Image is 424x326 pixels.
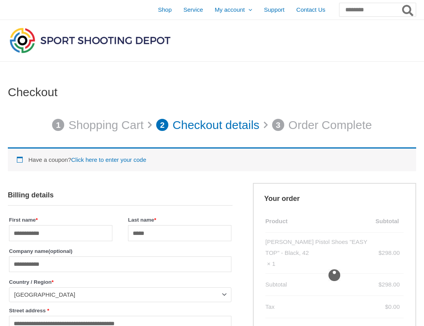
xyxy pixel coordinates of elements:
[128,215,231,225] label: Last name
[52,119,65,131] span: 1
[8,183,233,206] h3: Billing details
[9,215,112,225] label: First name
[14,291,219,299] span: India
[8,147,416,171] div: Have a coupon?
[9,287,231,302] span: Country / Region
[8,85,416,99] h1: Checkout
[9,277,231,287] label: Country / Region
[253,183,416,210] h3: Your order
[173,114,260,136] p: Checkout details
[71,156,146,163] a: Enter your coupon code
[9,305,231,316] label: Street address
[8,26,172,55] img: Sport Shooting Depot
[401,3,416,16] button: Search
[49,248,72,254] span: (optional)
[9,246,231,256] label: Company name
[156,119,169,131] span: 2
[69,114,144,136] p: Shopping Cart
[52,114,144,136] a: 1 Shopping Cart
[156,114,260,136] a: 2 Checkout details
